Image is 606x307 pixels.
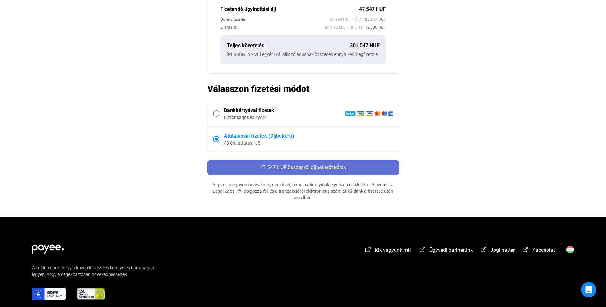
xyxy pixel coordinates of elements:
img: gdpr [32,288,66,300]
div: Open Intercom Messenger [581,282,596,297]
h2: Válasszon fizetési módot [207,83,399,94]
a: external-link-whiteÜgyvédi partnerünk [419,248,473,254]
div: [PERSON_NAME] egyéni vállalkozó adósnak összesen ennyit kell megfizetnie [227,51,380,57]
div: 301 547 HUF [350,42,380,49]
span: 35 547 HUF [362,16,386,23]
div: Bankkártyával fizetek [224,107,345,114]
img: external-link-white [480,246,487,253]
img: ssl [76,288,106,300]
a: external-link-whiteKik vagyunk mi? [364,248,412,254]
div: A gomb megnyomásával még nem fizet, hanem átírányítjuk egy fizetési felületre. A fizetést a Legal... [207,182,399,201]
span: (Min 12 000 HUF, 3%) [325,24,362,31]
img: white-payee-white-dot.svg [32,241,64,254]
img: external-link-white [364,246,372,253]
a: external-link-whiteKapcsolat [522,248,555,254]
img: HU.svg [566,246,574,253]
span: Ügyvédi partnerünk [429,247,473,253]
div: Biztonságos és gyors [224,114,345,121]
button: 47 547 HUF összegről díjbekérőt kérek [207,160,399,175]
span: 47 547 HUF összegről díjbekérőt kérek [260,164,346,170]
div: Ügyindítási díj [220,16,330,23]
span: Kik vagyunk mi? [375,247,412,253]
div: 47 547 HUF [359,5,386,13]
span: Kapcsolat [532,247,555,253]
div: Fizetendő ügyindítási díj [220,5,359,13]
span: 27 990 HUF + ÁFA [330,16,362,23]
a: external-link-whiteJogi háttér [480,248,515,254]
span: 12 000 HUF [362,24,386,31]
div: Eljárási díj [220,24,325,31]
img: external-link-white [522,246,529,253]
div: 48 óra átfutási idő [224,140,393,146]
div: Teljes követelés [227,42,350,49]
span: Jogi háttér [490,247,515,253]
div: Átutalással fizetek (Díjbekérő) [224,132,393,140]
img: barion [345,111,393,116]
img: external-link-white [419,246,426,253]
